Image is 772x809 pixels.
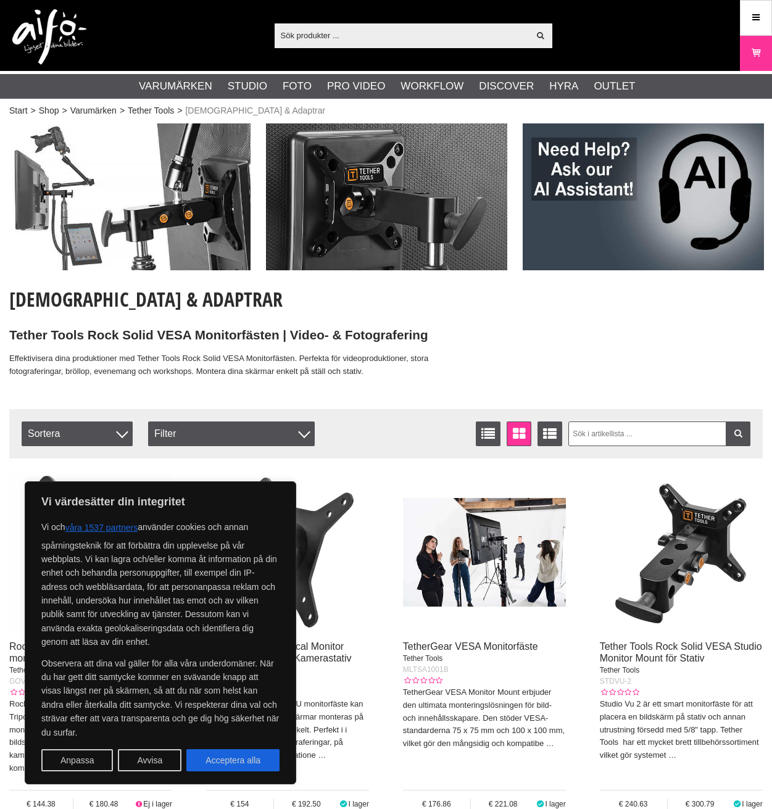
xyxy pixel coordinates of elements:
[118,749,181,771] button: Avvisa
[22,421,133,446] span: Sortera
[726,421,750,446] a: Filtrera
[600,471,763,634] img: Tether Tools Rock Solid VESA Studio Monitor Mount för Stativ
[9,123,251,270] img: Annons:001 ban-tt-monitor-01.jpg
[9,104,28,117] a: Start
[600,666,639,674] span: Tether Tools
[41,494,280,509] p: Vi värdesätter din integritet
[9,286,483,313] h1: [DEMOGRAPHIC_DATA] & Adaptrar
[70,104,117,117] a: Varumärken
[339,800,349,808] i: I lager
[476,421,500,446] a: Listvisning
[41,517,280,649] p: Vi och använder cookies och annan spårningsteknik för att förbättra din upplevelse på vår webbpla...
[135,800,144,808] i: Ej i lager
[143,800,172,808] span: Ej i lager
[479,78,534,94] a: Discover
[9,471,172,634] img: Rock Solid VESA Go stativfäste för monitorer
[401,78,463,94] a: Workflow
[9,687,49,698] div: Kundbetyg: 0
[275,26,529,44] input: Sök produkter ...
[403,471,566,634] img: TetherGear VESA Monitorfäste
[600,687,639,698] div: Kundbetyg: 0
[185,104,325,117] span: [DEMOGRAPHIC_DATA] & Adaptrar
[600,698,763,762] p: Studio Vu 2 är ett smart monitorfäste för att placera en bildskärm på stativ och annan utrustning...
[31,104,36,117] span: >
[139,78,212,94] a: Varumärken
[537,421,562,446] a: Utökad listvisning
[546,739,554,748] a: …
[9,352,483,378] p: Effektivisera dina produktioner med Tether Tools Rock Solid VESA Monitorfästen. Perfekta för vide...
[733,800,742,808] i: I lager
[349,800,369,808] span: I lager
[668,750,676,760] a: …
[148,421,315,446] div: Filter
[9,677,31,686] span: GOVU
[128,104,174,117] a: Tether Tools
[545,800,565,808] span: I lager
[327,78,385,94] a: Pro Video
[41,749,113,771] button: Anpassa
[600,641,762,663] a: Tether Tools Rock Solid VESA Studio Monitor Mount för Stativ
[177,104,182,117] span: >
[186,749,280,771] button: Acceptera alla
[9,641,162,663] a: Rock Solid VESA Go stativfäste för monitorer
[403,675,442,686] div: Kundbetyg: 0
[12,9,86,65] img: logo.png
[120,104,125,117] span: >
[536,800,546,808] i: I lager
[39,104,59,117] a: Shop
[403,686,566,750] p: TetherGear VESA Monitor Mount erbjuder den ultimata monteringslösningen för bild- och innehållssk...
[403,641,538,652] a: TetherGear VESA Monitorfäste
[600,677,631,686] span: STDVU-2
[62,104,67,117] span: >
[549,78,578,94] a: Hyra
[65,517,138,539] button: våra 1537 partners
[318,750,326,760] a: …
[206,471,369,634] img: Rock Solid VESA Local Monitor Fäste för Stativ och Kamerastativ
[9,326,483,344] h2: Tether Tools Rock Solid VESA Monitorfästen | Video- & Fotografering
[403,665,449,674] span: MLTSA1001B
[507,421,531,446] a: Fönstervisning
[403,654,442,663] span: Tether Tools
[25,481,296,784] div: Vi värdesätter din integritet
[523,123,764,270] img: Annons:006 ban-elin-AIelin-eng.jpg
[742,800,762,808] span: I lager
[283,78,312,94] a: Foto
[266,123,507,270] img: Annons:002 ban-tt-monitor-02.jpg
[9,698,172,775] p: Rock Solid VESA Go Monitor Mount for Tripods. Tether Tools GO VU är ett monitorfäste för mindre t...
[594,78,635,94] a: Outlet
[41,657,280,739] p: Observera att dina val gäller för alla våra underdomäner. När du har gett ditt samtycke kommer en...
[228,78,267,94] a: Studio
[9,666,49,674] span: Tether Tools
[568,421,750,446] input: Sök i artikellista ...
